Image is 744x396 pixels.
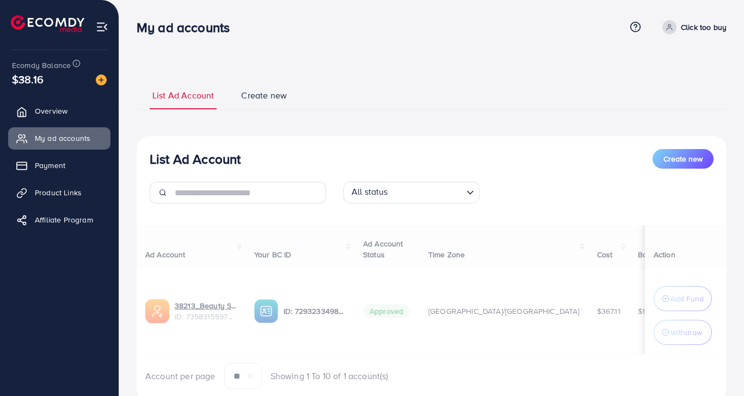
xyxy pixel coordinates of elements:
[150,151,241,167] h3: List Ad Account
[35,187,82,198] span: Product Links
[698,347,736,388] iframe: Chat
[653,149,714,169] button: Create new
[12,60,71,71] span: Ecomdy Balance
[8,100,110,122] a: Overview
[35,133,90,144] span: My ad accounts
[8,154,110,176] a: Payment
[663,153,703,164] span: Create new
[96,21,108,33] img: menu
[349,183,390,201] span: All status
[391,184,462,201] input: Search for option
[35,106,67,116] span: Overview
[8,182,110,203] a: Product Links
[681,21,727,34] p: Click too buy
[137,20,238,35] h3: My ad accounts
[96,75,107,85] img: image
[35,160,65,171] span: Payment
[11,15,84,32] img: logo
[343,182,479,203] div: Search for option
[241,89,287,102] span: Create new
[12,71,44,87] span: $38.16
[152,89,214,102] span: List Ad Account
[8,127,110,149] a: My ad accounts
[35,214,93,225] span: Affiliate Program
[8,209,110,231] a: Affiliate Program
[658,20,727,34] a: Click too buy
